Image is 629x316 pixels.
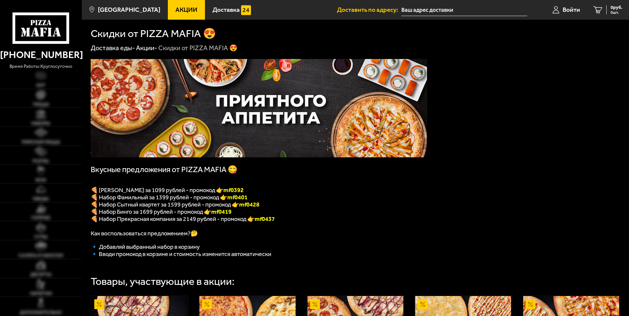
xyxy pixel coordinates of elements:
[526,299,535,309] img: Акционный
[91,215,255,223] span: 🍕 Набор Прекрасная компания за 2149 рублей - промокод 👉
[158,44,237,52] div: Скидки от PIZZA MAFIA 😍
[22,140,60,144] span: Римская пицца
[35,178,46,182] span: WOK
[98,7,160,13] span: [GEOGRAPHIC_DATA]
[30,272,52,277] span: Десерты
[213,7,240,13] span: Доставка
[255,215,275,223] span: mf0437
[91,250,271,258] span: 🔹 Вводи промокод в корзине и стоимость изменится автоматически
[20,310,62,315] span: Дополнительно
[91,59,427,157] img: 1024x1024
[91,276,235,287] div: Товары, участвующие в акции:
[175,7,197,13] span: Акции
[91,194,248,201] span: 🍕 Набор Фамильный за 1399 рублей - промокод 👉
[33,159,49,163] span: Роллы
[211,208,232,215] b: mf0419
[33,196,49,201] span: Обеды
[91,243,200,250] span: 🔹 Добавляй выбранный набор в корзину
[136,44,157,52] a: Акции-
[18,253,63,258] span: Салаты и закуски
[310,299,320,309] img: Акционный
[611,10,622,14] span: 0 шт.
[91,187,244,194] span: 🍕 [PERSON_NAME] за 1099 рублей - промокод 👉
[91,201,259,208] span: 🍕 Набор Сытный квартет за 1599 рублей - промокод 👉
[31,215,51,220] span: Горячее
[33,102,49,107] span: Пицца
[91,230,198,237] span: Как воспользоваться предложением?🤔
[91,208,232,215] span: 🍕 Набор Бинго за 1699 рублей - промокод 👉
[202,299,212,309] img: Акционный
[337,7,401,13] span: Доставить по адресу:
[91,165,237,174] span: Вкусные предложения от PIZZA MAFIA 😋
[611,5,622,10] span: 0 руб.
[418,299,428,309] img: Акционный
[91,29,216,39] h1: Скидки от PIZZA MAFIA 😍
[31,121,50,126] span: Наборы
[94,299,104,309] img: Акционный
[241,5,251,15] img: 15daf4d41897b9f0e9f617042186c801.svg
[30,291,52,296] span: Напитки
[401,4,527,16] input: Ваш адрес доставки
[563,7,580,13] span: Войти
[36,83,45,88] span: Хит
[223,187,244,194] font: mf0392
[239,201,259,208] b: mf0428
[91,44,135,52] a: Доставка еды-
[34,234,48,239] span: Супы
[227,194,248,201] b: mf0401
